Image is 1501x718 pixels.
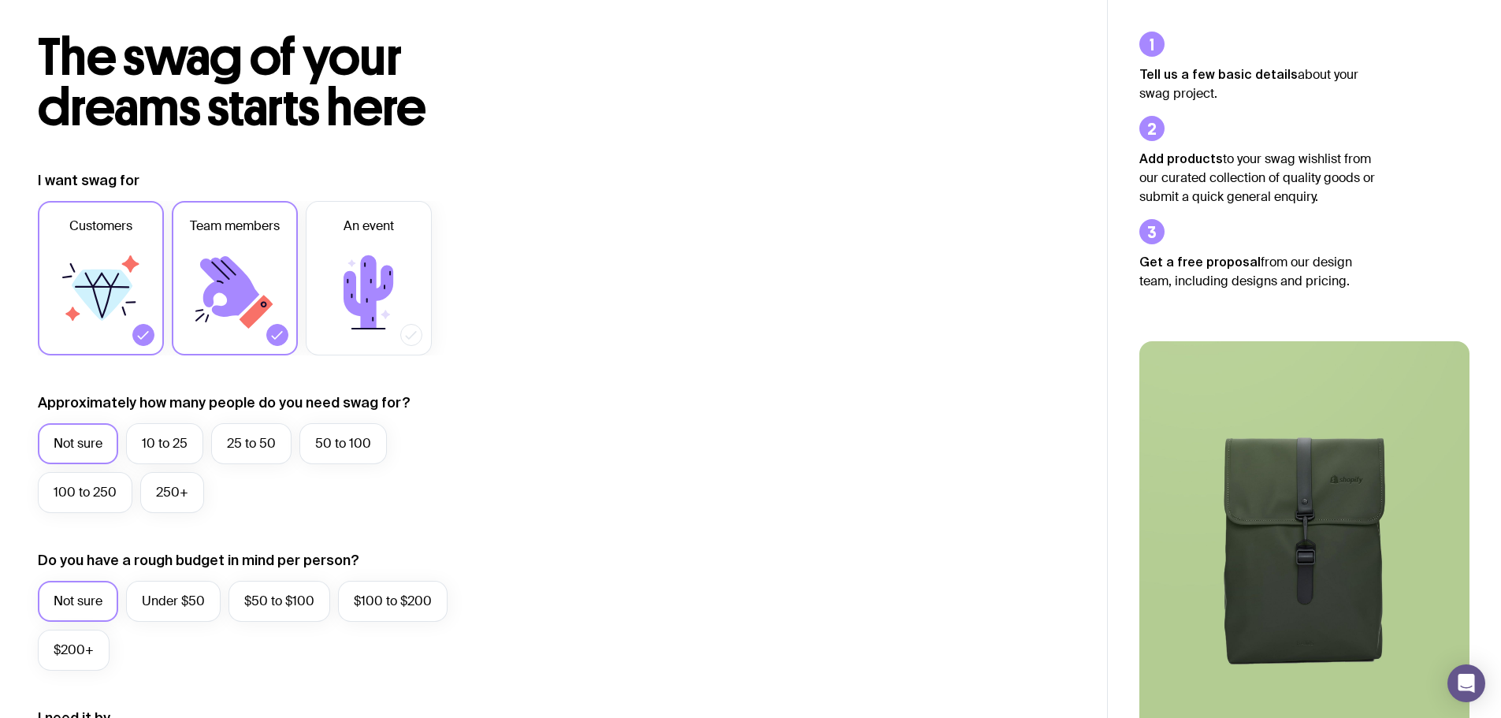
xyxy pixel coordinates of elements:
[1447,664,1485,702] div: Open Intercom Messenger
[211,423,292,464] label: 25 to 50
[38,472,132,513] label: 100 to 250
[126,581,221,622] label: Under $50
[38,26,426,139] span: The swag of your dreams starts here
[1139,65,1376,103] p: about your swag project.
[1139,149,1376,206] p: to your swag wishlist from our curated collection of quality goods or submit a quick general enqu...
[38,393,411,412] label: Approximately how many people do you need swag for?
[38,581,118,622] label: Not sure
[190,217,280,236] span: Team members
[38,423,118,464] label: Not sure
[38,171,139,190] label: I want swag for
[126,423,203,464] label: 10 to 25
[338,581,448,622] label: $100 to $200
[38,551,359,570] label: Do you have a rough budget in mind per person?
[140,472,204,513] label: 250+
[1139,252,1376,291] p: from our design team, including designs and pricing.
[69,217,132,236] span: Customers
[1139,67,1298,81] strong: Tell us a few basic details
[344,217,394,236] span: An event
[38,630,110,671] label: $200+
[299,423,387,464] label: 50 to 100
[228,581,330,622] label: $50 to $100
[1139,255,1261,269] strong: Get a free proposal
[1139,151,1223,166] strong: Add products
